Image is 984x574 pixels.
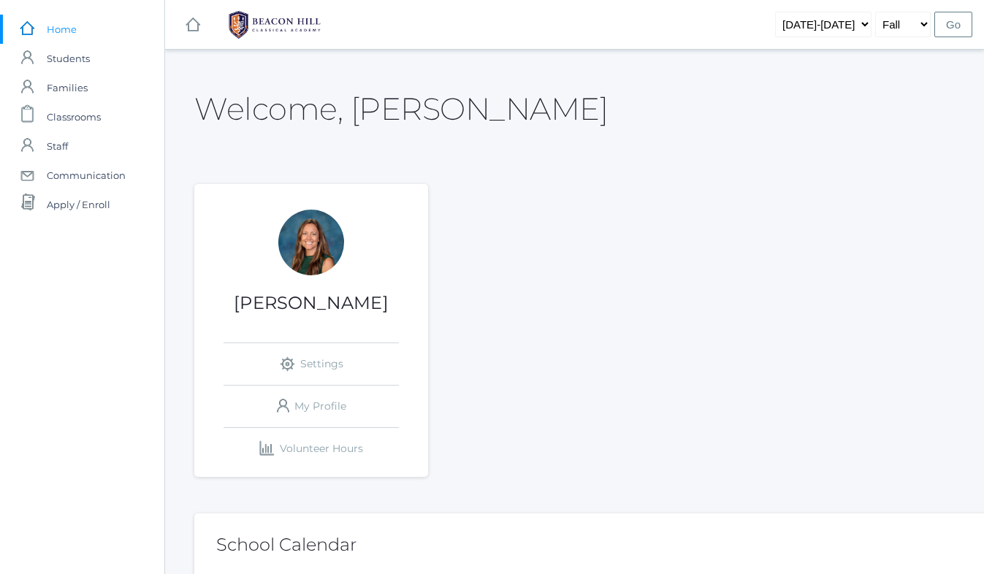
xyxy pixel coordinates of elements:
span: Home [47,15,77,44]
span: Staff [47,131,68,161]
h2: Welcome, [PERSON_NAME] [194,92,608,126]
div: Andrea Deutsch [278,210,344,275]
a: Settings [224,343,399,385]
span: Students [47,44,90,73]
h1: [PERSON_NAME] [194,294,428,313]
span: Families [47,73,88,102]
a: My Profile [224,386,399,427]
input: Go [934,12,972,37]
span: Apply / Enroll [47,190,110,219]
span: Classrooms [47,102,101,131]
a: Volunteer Hours [224,428,399,470]
img: BHCALogos-05-308ed15e86a5a0abce9b8dd61676a3503ac9727e845dece92d48e8588c001991.png [220,7,329,43]
span: Communication [47,161,126,190]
